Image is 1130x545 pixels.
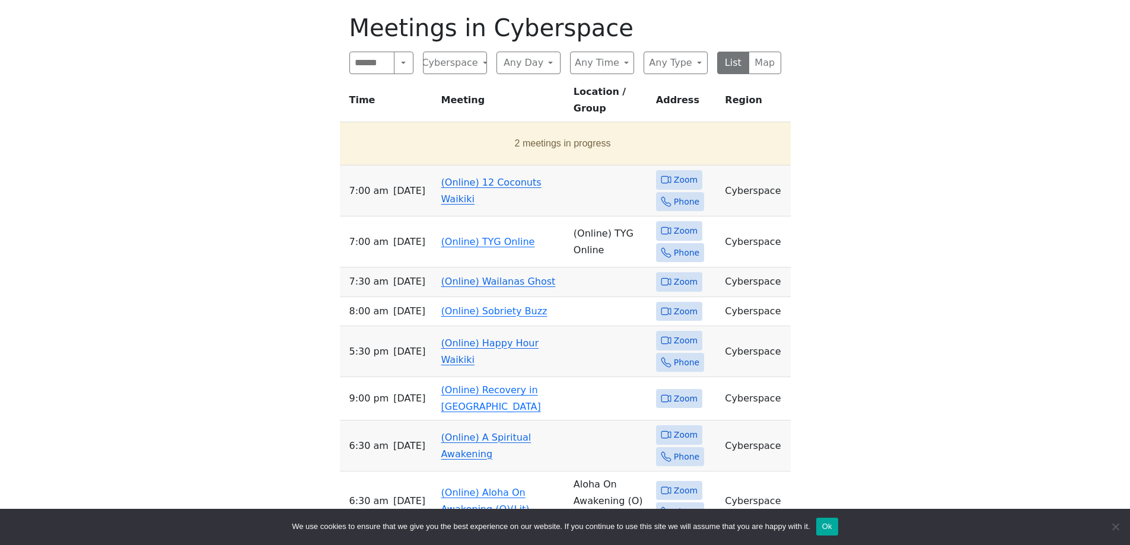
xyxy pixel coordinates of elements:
[349,438,389,454] span: 6:30 AM
[674,505,699,519] span: Phone
[423,52,487,74] button: Cyberspace
[441,432,531,460] a: (Online) A Spiritual Awakening
[393,183,425,199] span: [DATE]
[349,303,389,320] span: 8:00 AM
[349,14,781,42] h1: Meetings in Cyberspace
[569,216,651,267] td: (Online) TYG Online
[394,52,413,74] button: Search
[441,177,542,205] a: (Online) 12 Coconuts Waikiki
[674,450,699,464] span: Phone
[674,428,698,442] span: Zoom
[749,52,781,74] button: Map
[393,303,425,320] span: [DATE]
[349,493,389,509] span: 6:30 AM
[349,343,389,360] span: 5:30 PM
[349,52,395,74] input: Search
[393,343,425,360] span: [DATE]
[674,391,698,406] span: Zoom
[720,267,790,297] td: Cyberspace
[569,471,651,531] td: Aloha On Awakening (O) (Lit)
[644,52,708,74] button: Any Type
[720,471,790,531] td: Cyberspace
[720,377,790,420] td: Cyberspace
[816,518,838,536] button: Ok
[674,333,698,348] span: Zoom
[720,84,790,122] th: Region
[651,84,721,122] th: Address
[674,483,698,498] span: Zoom
[674,246,699,260] span: Phone
[441,384,541,412] a: (Online) Recovery in [GEOGRAPHIC_DATA]
[441,337,539,365] a: (Online) Happy Hour Waikiki
[720,297,790,327] td: Cyberspace
[674,304,698,319] span: Zoom
[441,487,530,515] a: (Online) Aloha On Awakening (O)(Lit)
[437,84,569,122] th: Meeting
[674,275,698,289] span: Zoom
[674,173,698,187] span: Zoom
[340,84,437,122] th: Time
[441,236,535,247] a: (Online) TYG Online
[393,273,425,290] span: [DATE]
[720,326,790,377] td: Cyberspace
[393,234,425,250] span: [DATE]
[674,355,699,370] span: Phone
[345,127,781,160] button: 2 meetings in progress
[441,276,556,287] a: (Online) Wailanas Ghost
[720,165,790,216] td: Cyberspace
[496,52,561,74] button: Any Day
[393,438,425,454] span: [DATE]
[1109,521,1121,533] span: No
[349,234,389,250] span: 7:00 AM
[349,273,389,290] span: 7:30 AM
[349,183,389,199] span: 7:00 AM
[720,216,790,267] td: Cyberspace
[292,521,810,533] span: We use cookies to ensure that we give you the best experience on our website. If you continue to ...
[570,52,634,74] button: Any Time
[717,52,750,74] button: List
[569,84,651,122] th: Location / Group
[720,420,790,471] td: Cyberspace
[393,390,425,407] span: [DATE]
[674,224,698,238] span: Zoom
[349,390,389,407] span: 9:00 PM
[441,305,548,317] a: (Online) Sobriety Buzz
[674,195,699,209] span: Phone
[393,493,425,509] span: [DATE]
